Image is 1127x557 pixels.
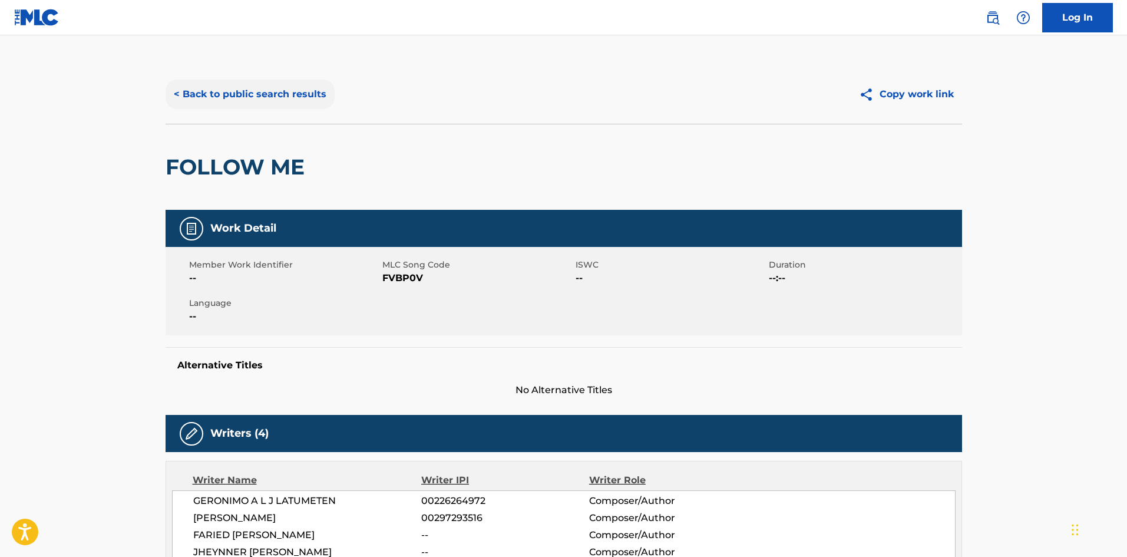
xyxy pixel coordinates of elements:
button: Copy work link [851,80,962,109]
div: Writer Role [589,473,742,487]
h5: Alternative Titles [177,360,950,371]
span: FARIED [PERSON_NAME] [193,528,422,542]
span: MLC Song Code [382,259,573,271]
div: Writer Name [193,473,422,487]
img: Copy work link [859,87,880,102]
span: Duration [769,259,959,271]
span: [PERSON_NAME] [193,511,422,525]
span: -- [189,271,379,285]
span: Composer/Author [589,528,742,542]
span: -- [189,309,379,324]
h5: Writers (4) [210,427,269,440]
div: Drag [1072,512,1079,548]
span: --:-- [769,271,959,285]
span: ISWC [576,259,766,271]
h2: FOLLOW ME [166,154,310,180]
img: search [986,11,1000,25]
img: help [1016,11,1030,25]
img: Writers [184,427,199,441]
span: -- [421,528,589,542]
iframe: Chat Widget [1068,500,1127,557]
span: -- [576,271,766,285]
div: Writer IPI [421,473,589,487]
span: 00226264972 [421,494,589,508]
span: 00297293516 [421,511,589,525]
div: Help [1012,6,1035,29]
span: Composer/Author [589,511,742,525]
span: No Alternative Titles [166,383,962,397]
img: Work Detail [184,222,199,236]
span: Member Work Identifier [189,259,379,271]
img: MLC Logo [14,9,60,26]
a: Public Search [981,6,1004,29]
span: GERONIMO A L J LATUMETEN [193,494,422,508]
span: Composer/Author [589,494,742,508]
a: Log In [1042,3,1113,32]
h5: Work Detail [210,222,276,235]
button: < Back to public search results [166,80,335,109]
span: FVBP0V [382,271,573,285]
span: Language [189,297,379,309]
